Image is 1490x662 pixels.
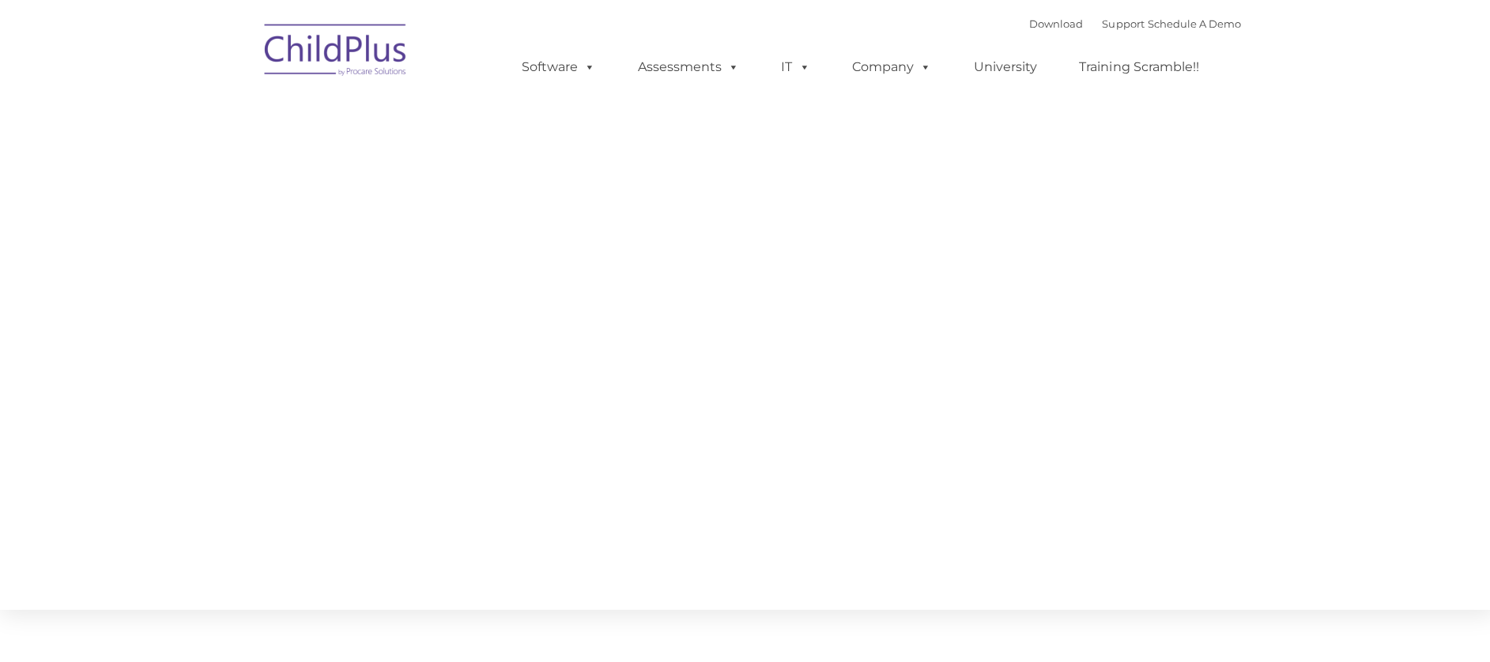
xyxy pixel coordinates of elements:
[255,13,413,92] img: ChildPlus by Procare Solutions
[832,51,943,83] a: Company
[1024,17,1078,30] a: Download
[1058,51,1209,83] a: Training Scramble!!
[1024,17,1235,30] font: |
[953,51,1048,83] a: University
[1097,17,1139,30] a: Support
[762,51,822,83] a: IT
[619,51,752,83] a: Assessments
[1142,17,1235,30] a: Schedule A Demo
[504,51,609,83] a: Software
